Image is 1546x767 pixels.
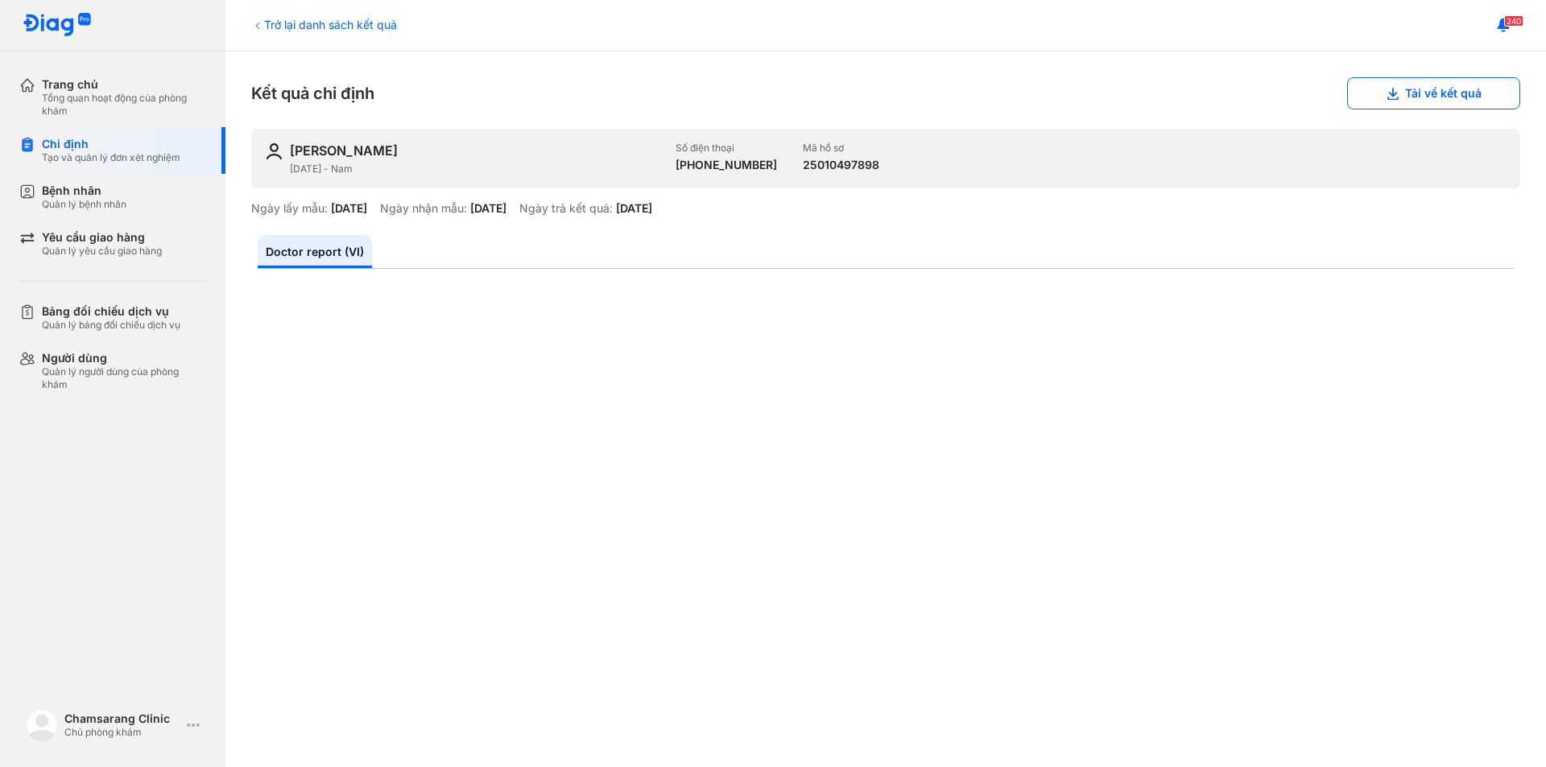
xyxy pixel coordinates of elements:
[676,158,777,172] div: [PHONE_NUMBER]
[331,201,367,216] div: [DATE]
[1347,77,1520,109] button: Tải về kết quả
[676,142,777,155] div: Số điện thoại
[251,16,397,33] div: Trở lại danh sách kết quả
[290,142,398,159] div: [PERSON_NAME]
[42,77,206,92] div: Trang chủ
[42,245,162,258] div: Quản lý yêu cầu giao hàng
[42,151,180,164] div: Tạo và quản lý đơn xét nghiệm
[519,201,613,216] div: Ngày trả kết quả:
[380,201,467,216] div: Ngày nhận mẫu:
[803,142,879,155] div: Mã hồ sơ
[616,201,652,216] div: [DATE]
[64,711,180,726] div: Chamsarang Clinic
[64,726,180,739] div: Chủ phòng khám
[264,142,283,161] img: user-icon
[42,365,206,391] div: Quản lý người dùng của phòng khám
[42,198,126,211] div: Quản lý bệnh nhân
[42,304,180,319] div: Bảng đối chiếu dịch vụ
[42,137,180,151] div: Chỉ định
[803,158,879,172] div: 25010497898
[42,92,206,118] div: Tổng quan hoạt động của phòng khám
[42,351,206,365] div: Người dùng
[42,319,180,332] div: Quản lý bảng đối chiếu dịch vụ
[470,201,506,216] div: [DATE]
[290,163,663,175] div: [DATE] - Nam
[23,13,92,38] img: logo
[1504,15,1523,27] span: 240
[42,184,126,198] div: Bệnh nhân
[258,235,372,268] a: Doctor report (VI)
[42,230,162,245] div: Yêu cầu giao hàng
[26,709,58,741] img: logo
[251,201,328,216] div: Ngày lấy mẫu:
[251,77,1520,109] div: Kết quả chỉ định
